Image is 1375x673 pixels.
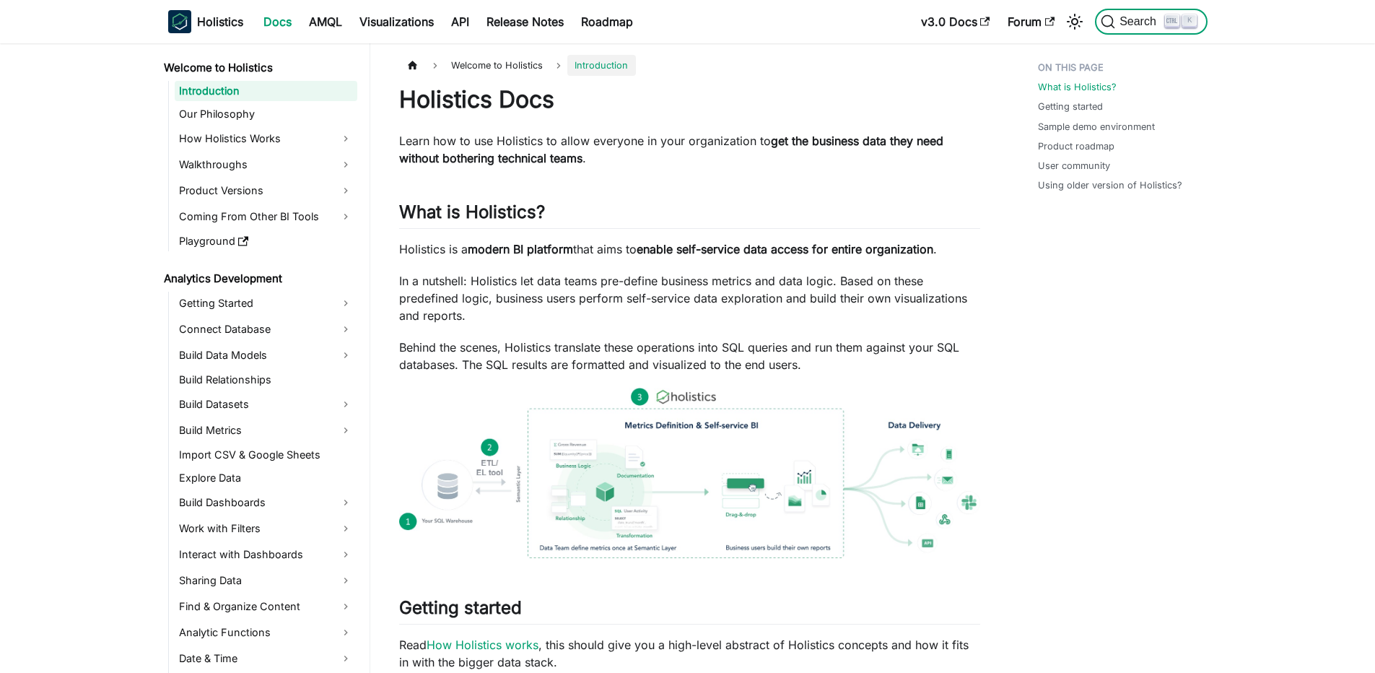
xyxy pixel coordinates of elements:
p: Behind the scenes, Holistics translate these operations into SQL queries and run them against you... [399,339,980,373]
a: Release Notes [478,10,572,33]
a: Our Philosophy [175,104,357,124]
a: Product Versions [175,179,357,202]
a: Walkthroughs [175,153,357,176]
a: What is Holistics? [1038,80,1117,94]
a: Analytic Functions [175,621,357,644]
img: How Holistics fits in your Data Stack [399,388,980,558]
nav: Breadcrumbs [399,55,980,76]
a: Welcome to Holistics [160,58,357,78]
a: Build Datasets [175,393,357,416]
a: How Holistics Works [175,127,357,150]
a: Import CSV & Google Sheets [175,445,357,465]
a: Build Data Models [175,344,357,367]
a: Find & Organize Content [175,595,357,618]
a: Interact with Dashboards [175,543,357,566]
a: Sample demo environment [1038,120,1155,134]
h2: What is Holistics? [399,201,980,229]
a: Build Relationships [175,370,357,390]
a: User community [1038,159,1110,173]
b: Holistics [197,13,243,30]
a: Work with Filters [175,517,357,540]
a: Explore Data [175,468,357,488]
a: Build Metrics [175,419,357,442]
span: Search [1115,15,1165,28]
span: Introduction [567,55,635,76]
p: Read , this should give you a high-level abstract of Holistics concepts and how it fits in with t... [399,636,980,671]
a: Visualizations [351,10,442,33]
span: Welcome to Holistics [444,55,550,76]
a: Getting Started [175,292,357,315]
p: In a nutshell: Holistics let data teams pre-define business metrics and data logic. Based on thes... [399,272,980,324]
a: HolisticsHolistics [168,10,243,33]
nav: Docs sidebar [154,43,370,673]
a: Playground [175,231,357,251]
strong: modern BI platform [468,242,573,256]
a: v3.0 Docs [912,10,999,33]
img: Holistics [168,10,191,33]
a: Getting started [1038,100,1103,113]
a: Build Dashboards [175,491,357,514]
a: Coming From Other BI Tools [175,205,357,228]
h2: Getting started [399,597,980,625]
kbd: K [1182,14,1197,27]
a: Date & Time [175,647,357,670]
button: Search (Ctrl+K) [1095,9,1207,35]
h1: Holistics Docs [399,85,980,114]
a: Roadmap [572,10,642,33]
strong: enable self-service data access for entire organization [637,242,933,256]
a: Analytics Development [160,269,357,289]
a: Introduction [175,81,357,101]
a: How Holistics works [427,638,538,652]
a: Docs [255,10,300,33]
a: Connect Database [175,318,357,341]
p: Holistics is a that aims to . [399,240,980,258]
button: Switch between dark and light mode (currently light mode) [1063,10,1086,33]
a: Using older version of Holistics? [1038,178,1182,192]
a: Home page [399,55,427,76]
a: Sharing Data [175,569,357,592]
a: API [442,10,478,33]
a: Product roadmap [1038,139,1114,153]
a: AMQL [300,10,351,33]
p: Learn how to use Holistics to allow everyone in your organization to . [399,132,980,167]
a: Forum [999,10,1063,33]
